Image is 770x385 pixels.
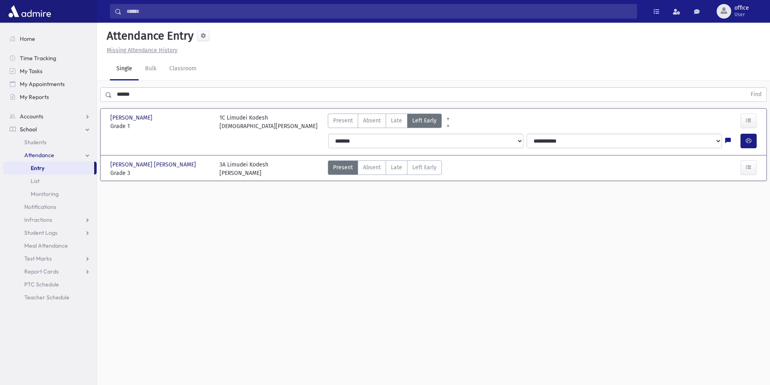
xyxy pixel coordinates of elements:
[163,58,203,80] a: Classroom
[24,139,46,146] span: Students
[328,114,442,130] div: AttTypes
[219,114,318,130] div: 1C Limudei Kodesh [DEMOGRAPHIC_DATA][PERSON_NAME]
[3,52,97,65] a: Time Tracking
[3,278,97,291] a: PTC Schedule
[122,4,637,19] input: Search
[20,93,49,101] span: My Reports
[3,149,97,162] a: Attendance
[3,32,97,45] a: Home
[3,136,97,149] a: Students
[3,252,97,265] a: Test Marks
[110,169,211,177] span: Grade 3
[20,67,42,75] span: My Tasks
[3,110,97,123] a: Accounts
[3,162,94,175] a: Entry
[333,163,353,172] span: Present
[24,203,56,210] span: Notifications
[110,58,139,80] a: Single
[24,281,59,288] span: PTC Schedule
[110,114,154,122] span: [PERSON_NAME]
[734,11,749,18] span: User
[328,160,442,177] div: AttTypes
[3,187,97,200] a: Monitoring
[3,239,97,252] a: Meal Attendance
[391,116,402,125] span: Late
[24,229,57,236] span: Student Logs
[6,3,53,19] img: AdmirePro
[333,116,353,125] span: Present
[3,78,97,90] a: My Appointments
[31,164,44,172] span: Entry
[107,47,177,54] u: Missing Attendance History
[20,80,65,88] span: My Appointments
[24,216,52,223] span: Infractions
[110,122,211,130] span: Grade 1
[31,190,59,198] span: Monitoring
[363,163,381,172] span: Absent
[24,242,68,249] span: Meal Attendance
[3,65,97,78] a: My Tasks
[139,58,163,80] a: Bulk
[3,213,97,226] a: Infractions
[391,163,402,172] span: Late
[3,291,97,304] a: Teacher Schedule
[3,226,97,239] a: Student Logs
[3,200,97,213] a: Notifications
[24,151,54,159] span: Attendance
[3,123,97,136] a: School
[110,160,198,169] span: [PERSON_NAME] [PERSON_NAME]
[363,116,381,125] span: Absent
[24,294,70,301] span: Teacher Schedule
[3,265,97,278] a: Report Cards
[219,160,268,177] div: 3A Limudei Kodesh [PERSON_NAME]
[20,126,37,133] span: School
[20,35,35,42] span: Home
[103,47,177,54] a: Missing Attendance History
[24,268,59,275] span: Report Cards
[412,163,437,172] span: Left Early
[3,90,97,103] a: My Reports
[3,175,97,187] a: List
[20,113,43,120] span: Accounts
[20,55,56,62] span: Time Tracking
[734,5,749,11] span: office
[746,88,766,101] button: Find
[412,116,437,125] span: Left Early
[31,177,40,185] span: List
[24,255,52,262] span: Test Marks
[103,29,194,43] h5: Attendance Entry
